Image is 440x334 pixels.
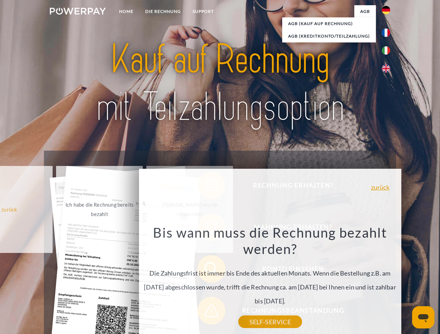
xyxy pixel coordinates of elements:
a: agb [354,5,376,18]
img: en [382,64,390,73]
img: fr [382,29,390,37]
a: AGB (Kauf auf Rechnung) [282,17,376,30]
a: SUPPORT [187,5,220,18]
a: zurück [371,184,389,190]
a: Home [113,5,139,18]
img: title-powerpay_de.svg [67,33,373,133]
a: DIE RECHNUNG [139,5,187,18]
img: it [382,46,390,55]
iframe: Schaltfläche zum Öffnen des Messaging-Fensters [412,306,434,328]
div: Ich habe die Rechnung bereits bezahlt [60,200,139,219]
img: logo-powerpay-white.svg [50,8,106,15]
div: Die Zahlungsfrist ist immer bis Ende des aktuellen Monats. Wenn die Bestellung z.B. am [DATE] abg... [143,224,397,322]
a: SELF-SERVICE [238,316,302,328]
h3: Bis wann muss die Rechnung bezahlt werden? [143,224,397,257]
a: AGB (Kreditkonto/Teilzahlung) [282,30,376,42]
img: de [382,6,390,14]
